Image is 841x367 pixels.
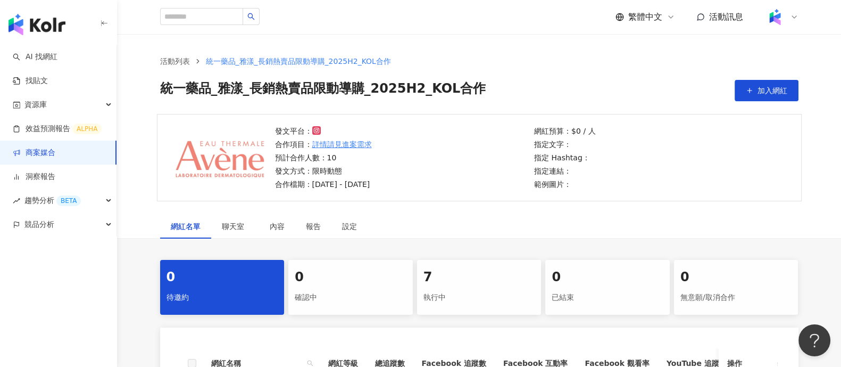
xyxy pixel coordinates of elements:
a: 效益預測報告ALPHA [13,124,102,134]
span: 資源庫 [24,93,47,117]
p: 指定連結： [534,165,595,177]
div: 執行中 [423,289,535,307]
a: 詳情請見進案需求 [312,138,372,150]
img: 詳情請見進案需求 [168,129,272,186]
img: logo [9,14,65,35]
p: 指定文字： [534,138,595,150]
a: 找貼文 [13,76,48,86]
p: 網紅預算：$0 / 人 [534,125,595,137]
div: 0 [552,268,663,287]
p: 合作項目： [275,138,372,150]
p: 合作檔期：[DATE] - [DATE] [275,178,372,190]
p: 發文方式：限時動態 [275,165,372,177]
span: 競品分析 [24,213,54,236]
span: 統一藥品_雅漾_長銷熱賣品限動導購_2025H2_KOL合作 [206,57,391,66]
div: 無意願/取消合作 [680,289,792,307]
div: 0 [166,268,278,287]
span: 加入網紅 [757,86,787,95]
div: 確認中 [295,289,406,307]
p: 範例圖片： [534,178,595,190]
div: BETA [56,195,81,206]
span: 活動訊息 [709,12,743,22]
div: 7 [423,268,535,287]
div: 0 [680,268,792,287]
span: 統一藥品_雅漾_長銷熱賣品限動導購_2025H2_KOL合作 [160,80,486,101]
iframe: Help Scout Beacon - Open [798,324,830,356]
p: 預計合作人數：10 [275,152,372,164]
button: 加入網紅 [735,80,798,101]
div: 0 [295,268,406,287]
span: 聊天室 [222,223,248,230]
div: 已結束 [552,289,663,307]
div: 內容 [270,221,285,232]
a: 商案媒合 [13,148,55,158]
span: search [247,13,255,20]
p: 指定 Hashtag： [534,152,595,164]
img: Kolr%20app%20icon%20%281%29.png [765,7,785,27]
a: searchAI 找網紅 [13,52,57,62]
span: 趨勢分析 [24,189,81,213]
a: 活動列表 [158,55,192,67]
div: 設定 [342,221,357,232]
span: 繁體中文 [628,11,662,23]
div: 網紅名單 [171,221,201,232]
span: search [307,360,313,366]
a: 洞察報告 [13,172,55,182]
div: 報告 [306,221,321,232]
span: rise [13,197,20,205]
div: 待邀約 [166,289,278,307]
p: 發文平台： [275,125,372,137]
